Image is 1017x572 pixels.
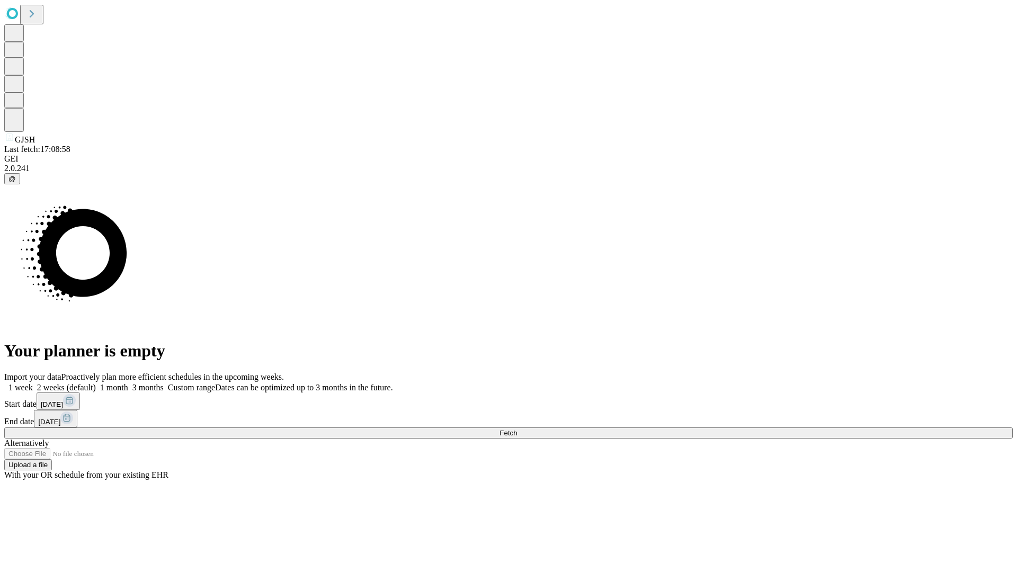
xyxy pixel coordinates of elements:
[132,383,164,392] span: 3 months
[4,410,1013,427] div: End date
[41,400,63,408] span: [DATE]
[4,154,1013,164] div: GEI
[61,372,284,381] span: Proactively plan more efficient schedules in the upcoming weeks.
[4,459,52,470] button: Upload a file
[4,427,1013,439] button: Fetch
[4,372,61,381] span: Import your data
[37,383,96,392] span: 2 weeks (default)
[4,164,1013,173] div: 2.0.241
[4,341,1013,361] h1: Your planner is empty
[168,383,215,392] span: Custom range
[15,135,35,144] span: GJSH
[4,145,70,154] span: Last fetch: 17:08:58
[215,383,392,392] span: Dates can be optimized up to 3 months in the future.
[4,470,168,479] span: With your OR schedule from your existing EHR
[37,392,80,410] button: [DATE]
[8,175,16,183] span: @
[499,429,517,437] span: Fetch
[4,439,49,448] span: Alternatively
[38,418,60,426] span: [DATE]
[34,410,77,427] button: [DATE]
[4,173,20,184] button: @
[8,383,33,392] span: 1 week
[100,383,128,392] span: 1 month
[4,392,1013,410] div: Start date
